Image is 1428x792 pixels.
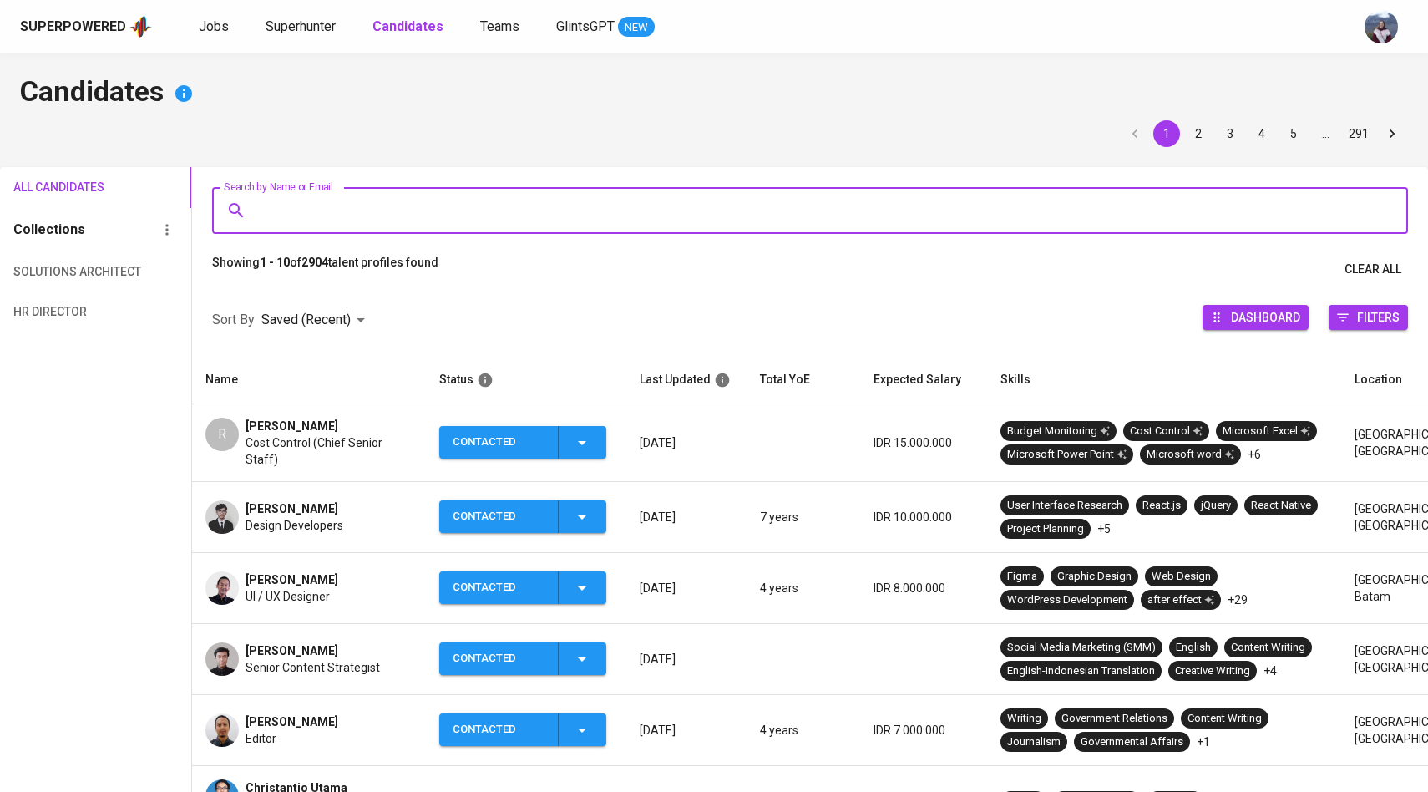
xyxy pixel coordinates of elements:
th: Total YoE [747,356,860,404]
button: Go to page 3 [1217,120,1243,147]
div: Microsoft word [1147,447,1234,463]
div: … [1312,125,1339,142]
p: [DATE] [640,722,733,739]
span: UI / UX Designer [246,588,330,605]
div: Social Media Marketing (SMM) [1007,640,1156,656]
div: React.js [1142,498,1181,514]
a: Superpoweredapp logo [20,14,152,39]
div: Microsoft Power Point [1007,447,1127,463]
div: Journalism [1007,734,1061,750]
button: Go to page 5 [1280,120,1307,147]
h4: Candidates [20,74,1408,114]
span: [PERSON_NAME] [246,500,338,517]
th: Skills [987,356,1341,404]
div: Microsoft Excel [1223,424,1310,439]
div: Budget Monitoring [1007,424,1110,439]
button: Go to page 2 [1185,120,1212,147]
button: Dashboard [1203,305,1309,330]
span: All Candidates [13,177,104,198]
div: Content Writing [1231,640,1305,656]
a: Jobs [199,17,232,38]
p: Showing of talent profiles found [212,254,438,285]
span: Superhunter [266,18,336,34]
p: IDR 7.000.000 [874,722,974,739]
span: [PERSON_NAME] [246,713,338,730]
div: Creative Writing [1175,663,1250,679]
p: [DATE] [640,651,733,668]
span: Senior Content Strategist [246,659,380,676]
a: Superhunter [266,17,339,38]
b: Candidates [372,18,443,34]
span: GlintsGPT [556,18,615,34]
button: Filters [1329,305,1408,330]
div: Saved (Recent) [261,305,371,336]
button: Contacted [439,713,606,746]
p: +1 [1197,734,1210,750]
span: HR Director [13,302,104,322]
img: 4f26e2e1c19c32cebac3224b39a08bea.jpg [205,642,239,676]
p: IDR 10.000.000 [874,509,974,525]
p: Saved (Recent) [261,310,351,330]
p: Sort By [212,310,255,330]
div: Contacted [453,426,544,459]
div: Project Planning [1007,521,1084,537]
img: app logo [129,14,152,39]
th: Last Updated [626,356,747,404]
img: 4b3c3c7064ab9647040cf3bbe67ac592.jpeg [205,500,239,534]
div: Contacted [453,500,544,533]
span: Teams [480,18,519,34]
p: [DATE] [640,509,733,525]
div: Cost Control [1130,424,1203,439]
p: +4 [1263,663,1277,679]
img: 8aba81512aeedee35d9a129fd98256d9.png [205,571,239,605]
div: English-Indonesian Translation [1007,663,1155,679]
span: Dashboard [1231,306,1300,328]
div: React Native [1251,498,1311,514]
img: yH5BAEAAAAALAAAAAABAAEAAAIBRAA7 [340,573,353,586]
div: Government Relations [1061,711,1167,727]
h6: Collections [13,218,85,241]
p: +5 [1097,520,1111,537]
p: +6 [1248,446,1261,463]
div: Figma [1007,569,1037,585]
a: GlintsGPT NEW [556,17,655,38]
a: Candidates [372,17,447,38]
button: Go to page 4 [1248,120,1275,147]
p: IDR 8.000.000 [874,580,974,597]
span: Filters [1357,306,1400,328]
p: +29 [1228,591,1248,608]
button: Contacted [439,500,606,533]
div: Graphic Design [1057,569,1132,585]
button: page 1 [1153,120,1180,147]
p: [DATE] [640,434,733,451]
span: Jobs [199,18,229,34]
p: IDR 15.000.000 [874,434,974,451]
span: Solutions Architect [13,261,104,282]
span: NEW [618,19,655,36]
div: English [1176,640,1211,656]
span: [PERSON_NAME] [246,571,338,588]
div: Contacted [453,713,544,746]
button: Go to next page [1379,120,1405,147]
p: 4 years [760,722,847,739]
div: Superpowered [20,18,126,37]
a: Teams [480,17,523,38]
button: Contacted [439,642,606,675]
div: jQuery [1201,498,1231,514]
p: [DATE] [640,580,733,597]
img: 301a0c744de774ac17c695cfedf9fe0b.jpeg [205,713,239,747]
button: Clear All [1338,254,1408,285]
th: Status [426,356,626,404]
b: 1 - 10 [260,256,290,269]
th: Name [192,356,426,404]
button: Contacted [439,571,606,604]
div: R [205,418,239,451]
div: WordPress Development [1007,592,1127,608]
img: christine.raharja@glints.com [1365,10,1398,43]
nav: pagination navigation [1119,120,1408,147]
span: Design Developers [246,517,343,534]
span: Editor [246,730,276,747]
div: Web Design [1152,569,1211,585]
button: Go to page 291 [1344,120,1374,147]
th: Expected Salary [860,356,987,404]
